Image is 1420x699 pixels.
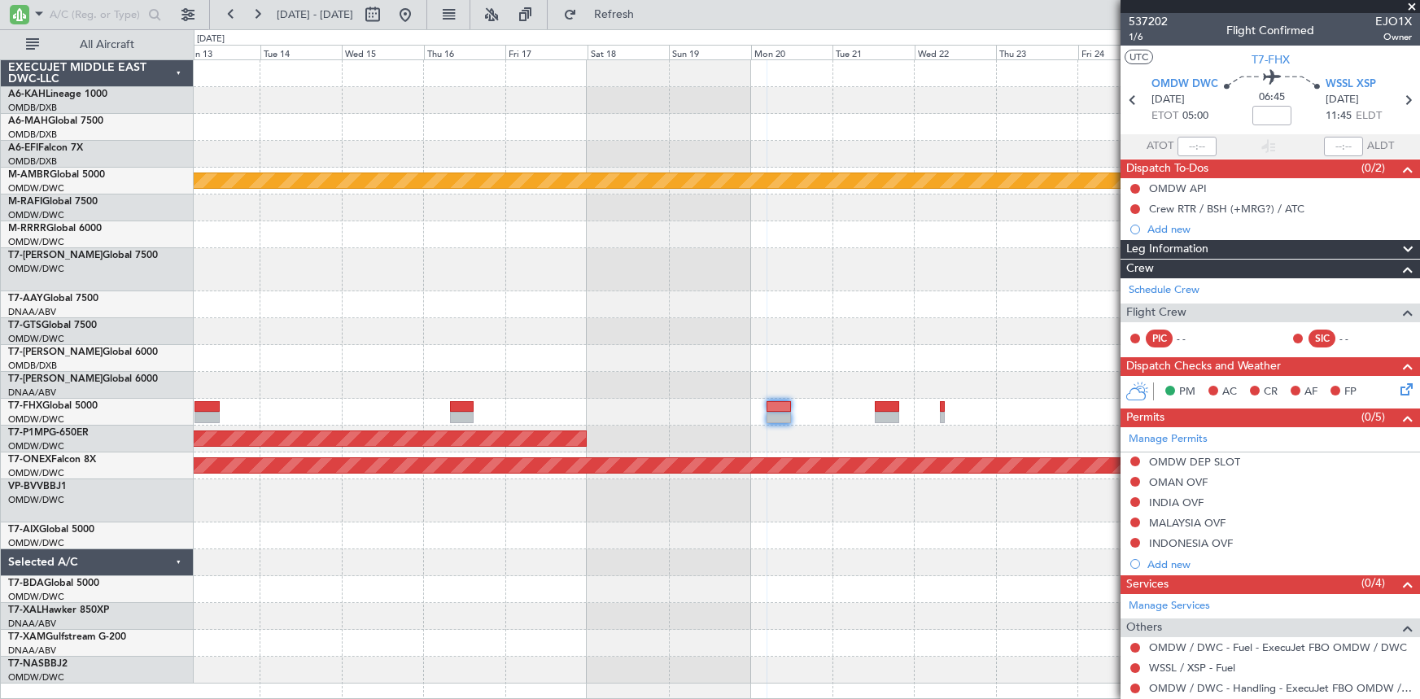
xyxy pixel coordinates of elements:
span: T7-FHX [1252,51,1290,68]
span: T7-[PERSON_NAME] [8,347,103,357]
a: OMDW/DWC [8,413,64,426]
div: Wed 22 [915,45,996,59]
span: Dispatch Checks and Weather [1126,357,1281,376]
span: M-AMBR [8,170,50,180]
div: Thu 16 [424,45,505,59]
div: Add new [1147,557,1412,571]
span: (0/2) [1361,159,1385,177]
span: Dispatch To-Dos [1126,159,1208,178]
a: T7-AIXGlobal 5000 [8,525,94,535]
span: M-RRRR [8,224,46,234]
div: MALAYSIA OVF [1149,516,1226,530]
a: T7-FHXGlobal 5000 [8,401,98,411]
div: - - [1177,331,1213,346]
span: T7-P1MP [8,428,49,438]
div: Wed 15 [342,45,423,59]
span: T7-AAY [8,294,43,304]
a: OMDW/DWC [8,467,64,479]
span: (0/4) [1361,574,1385,592]
span: OMDW DWC [1151,76,1218,93]
span: 537202 [1129,13,1168,30]
input: --:-- [1178,137,1217,156]
div: Thu 23 [996,45,1077,59]
span: (0/5) [1361,408,1385,426]
a: T7-AAYGlobal 7500 [8,294,98,304]
a: OMDW/DWC [8,671,64,684]
span: 1/6 [1129,30,1168,44]
div: Sat 18 [588,45,669,59]
span: 05:00 [1182,108,1208,125]
span: AF [1304,384,1317,400]
span: 11:45 [1326,108,1352,125]
span: [DATE] - [DATE] [277,7,353,22]
span: Leg Information [1126,240,1208,259]
button: UTC [1125,50,1153,64]
div: Tue 14 [260,45,342,59]
span: Services [1126,575,1169,594]
div: Fri 24 [1078,45,1160,59]
span: T7-ONEX [8,455,51,465]
span: T7-[PERSON_NAME] [8,374,103,384]
span: All Aircraft [42,39,172,50]
span: T7-[PERSON_NAME] [8,251,103,260]
span: Permits [1126,408,1164,427]
span: T7-FHX [8,401,42,411]
a: T7-[PERSON_NAME]Global 6000 [8,347,158,357]
a: OMDB/DXB [8,129,57,141]
span: ELDT [1356,108,1382,125]
a: T7-BDAGlobal 5000 [8,579,99,588]
span: WSSL XSP [1326,76,1376,93]
a: T7-GTSGlobal 7500 [8,321,97,330]
a: DNAA/ABV [8,644,56,657]
a: M-AMBRGlobal 5000 [8,170,105,180]
a: OMDW/DWC [8,537,64,549]
div: OMAN OVF [1149,475,1208,489]
a: Schedule Crew [1129,282,1199,299]
a: DNAA/ABV [8,618,56,630]
a: T7-ONEXFalcon 8X [8,455,96,465]
span: A6-MAH [8,116,48,126]
a: A6-EFIFalcon 7X [8,143,83,153]
span: A6-EFI [8,143,38,153]
span: 06:45 [1259,90,1285,106]
div: Add new [1147,222,1412,236]
a: T7-XALHawker 850XP [8,605,109,615]
a: OMDW / DWC - Handling - ExecuJet FBO OMDW / DWC [1149,681,1412,695]
div: Sun 19 [669,45,750,59]
a: T7-XAMGulfstream G-200 [8,632,126,642]
span: T7-XAM [8,632,46,642]
span: T7-NAS [8,659,44,669]
a: OMDW/DWC [8,236,64,248]
div: OMDW API [1149,181,1207,195]
span: [DATE] [1151,92,1185,108]
span: ALDT [1367,138,1394,155]
a: OMDW/DWC [8,182,64,194]
span: T7-XAL [8,605,42,615]
span: CR [1264,384,1278,400]
a: A6-MAHGlobal 7500 [8,116,103,126]
span: Refresh [580,9,649,20]
a: OMDB/DXB [8,102,57,114]
a: OMDB/DXB [8,360,57,372]
a: T7-NASBBJ2 [8,659,68,669]
div: - - [1339,331,1376,346]
div: Fri 17 [505,45,587,59]
div: OMDW DEP SLOT [1149,455,1240,469]
span: Owner [1375,30,1412,44]
a: OMDW/DWC [8,494,64,506]
a: Manage Permits [1129,431,1208,448]
div: INDIA OVF [1149,496,1204,509]
div: Crew RTR / BSH (+MRG?) / ATC [1149,202,1304,216]
span: PM [1179,384,1195,400]
div: Mon 20 [751,45,832,59]
span: VP-BVV [8,482,43,491]
a: WSSL / XSP - Fuel [1149,661,1235,675]
span: ETOT [1151,108,1178,125]
a: OMDW/DWC [8,333,64,345]
a: OMDW/DWC [8,591,64,603]
div: Mon 13 [178,45,260,59]
span: T7-BDA [8,579,44,588]
a: DNAA/ABV [8,387,56,399]
a: M-RAFIGlobal 7500 [8,197,98,207]
div: SIC [1309,330,1335,347]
